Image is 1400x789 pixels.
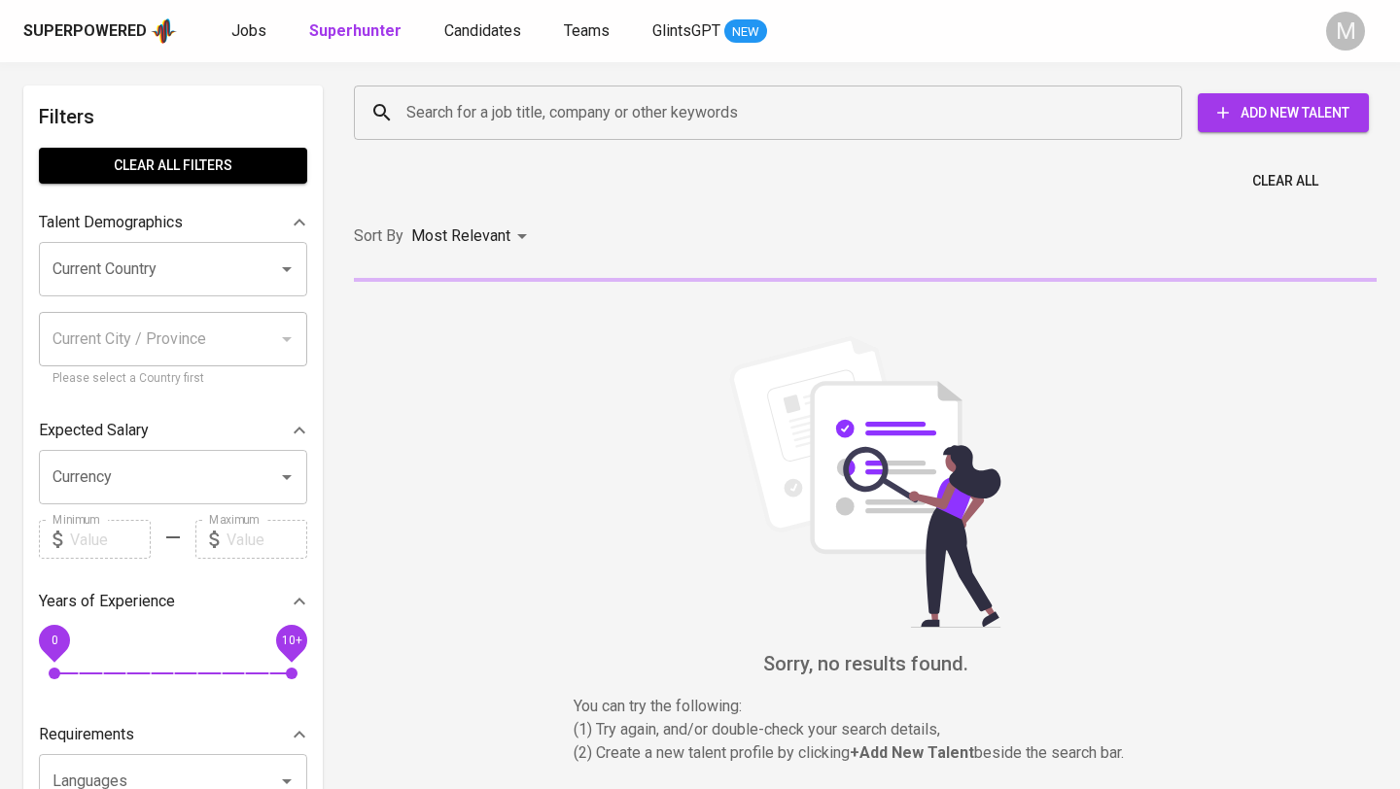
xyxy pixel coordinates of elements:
p: (1) Try again, and/or double-check your search details, [574,718,1157,741]
span: Teams [564,21,610,40]
div: Years of Experience [39,582,307,621]
a: Candidates [444,19,525,44]
b: + Add New Talent [850,743,974,762]
span: 10+ [281,634,301,647]
div: M [1326,12,1365,51]
p: (2) Create a new talent profile by clicking beside the search bar. [574,741,1157,765]
span: GlintsGPT [652,21,720,40]
button: Clear All [1244,163,1326,199]
button: Add New Talent [1198,93,1369,132]
img: app logo [151,17,177,46]
h6: Sorry, no results found. [354,648,1377,679]
span: Add New Talent [1213,101,1353,125]
p: Talent Demographics [39,211,183,234]
p: You can try the following : [574,695,1157,718]
div: Superpowered [23,20,147,43]
span: NEW [724,22,767,42]
p: Requirements [39,723,134,746]
input: Value [70,520,151,559]
a: Jobs [231,19,270,44]
span: Clear All filters [54,154,292,178]
button: Open [273,463,300,491]
div: Requirements [39,715,307,754]
span: 0 [51,634,57,647]
button: Clear All filters [39,148,307,184]
a: Superpoweredapp logo [23,17,177,46]
span: Clear All [1252,169,1318,193]
p: Most Relevant [411,224,510,248]
button: Open [273,256,300,283]
span: Jobs [231,21,266,40]
span: Candidates [444,21,521,40]
a: GlintsGPT NEW [652,19,767,44]
p: Please select a Country first [52,369,294,389]
p: Expected Salary [39,419,149,442]
a: Superhunter [309,19,405,44]
div: Talent Demographics [39,203,307,242]
div: Most Relevant [411,219,534,255]
input: Value [227,520,307,559]
a: Teams [564,19,613,44]
div: Expected Salary [39,411,307,450]
h6: Filters [39,101,307,132]
b: Superhunter [309,21,402,40]
img: file_searching.svg [719,336,1011,628]
p: Sort By [354,224,403,248]
p: Years of Experience [39,590,175,613]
